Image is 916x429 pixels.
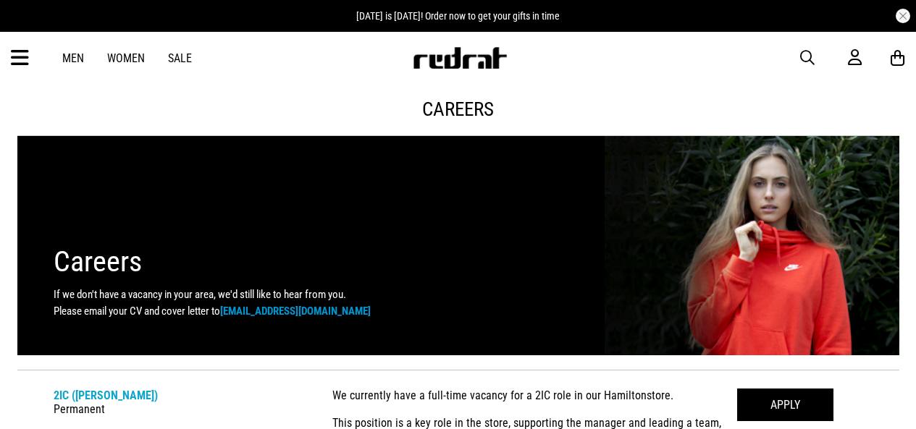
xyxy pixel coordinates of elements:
[356,10,560,22] span: [DATE] is [DATE]! Order now to get your gifts in time
[17,98,899,121] h1: CAREERS
[54,388,333,416] div: Permanent
[54,286,491,319] p: If we don't have a vacancy in your area, we'd still like to hear from you. Please email your CV a...
[412,47,508,69] img: Redrat logo
[62,51,84,65] a: Men
[737,388,833,421] a: APPLY
[54,388,158,402] a: 2IC ([PERSON_NAME])
[54,245,679,279] h1: Careers
[107,51,145,65] a: Women
[168,51,192,65] a: Sale
[220,305,371,318] a: [EMAIL_ADDRESS][DOMAIN_NAME]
